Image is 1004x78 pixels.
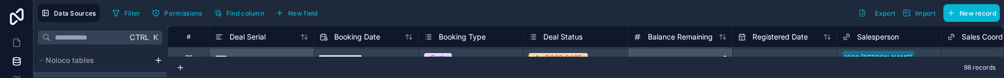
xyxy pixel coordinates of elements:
span: 98 records [964,63,996,72]
span: Ctrl [129,31,150,44]
span: Deal Serial [230,32,266,42]
button: Filter [108,5,144,21]
span: Booking Date [334,32,380,42]
button: Noloco tables [36,53,150,68]
a: Permissions [148,5,210,21]
span: Balance Remaining [648,32,713,42]
span: Deal Status [543,32,583,42]
span: Booking Type [439,32,486,42]
a: New record [939,4,1000,22]
div: 98 [185,54,192,62]
span: Permissions [164,9,202,17]
span: Noloco tables [45,55,94,66]
div: scrollable content [33,49,167,77]
span: Find column [226,9,264,17]
button: Permissions [148,5,206,21]
button: Data Sources [38,4,100,22]
button: Import [899,4,939,22]
span: Data Sources [54,9,96,17]
div: Cash [430,53,446,62]
span: Export [875,9,895,17]
div: 1001: [PERSON_NAME] [845,53,912,62]
div: # [176,33,201,41]
span: K [152,34,159,41]
span: New field [288,9,318,17]
div: A - POOR CASE [535,53,581,62]
span: Import [915,9,935,17]
span: Filter [124,9,141,17]
button: New record [943,4,1000,22]
button: New field [272,5,322,21]
span: New record [960,9,996,17]
button: Find column [210,5,268,21]
span: Salesperson [857,32,899,42]
span: Registered Date [752,32,808,42]
button: Export [854,4,899,22]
